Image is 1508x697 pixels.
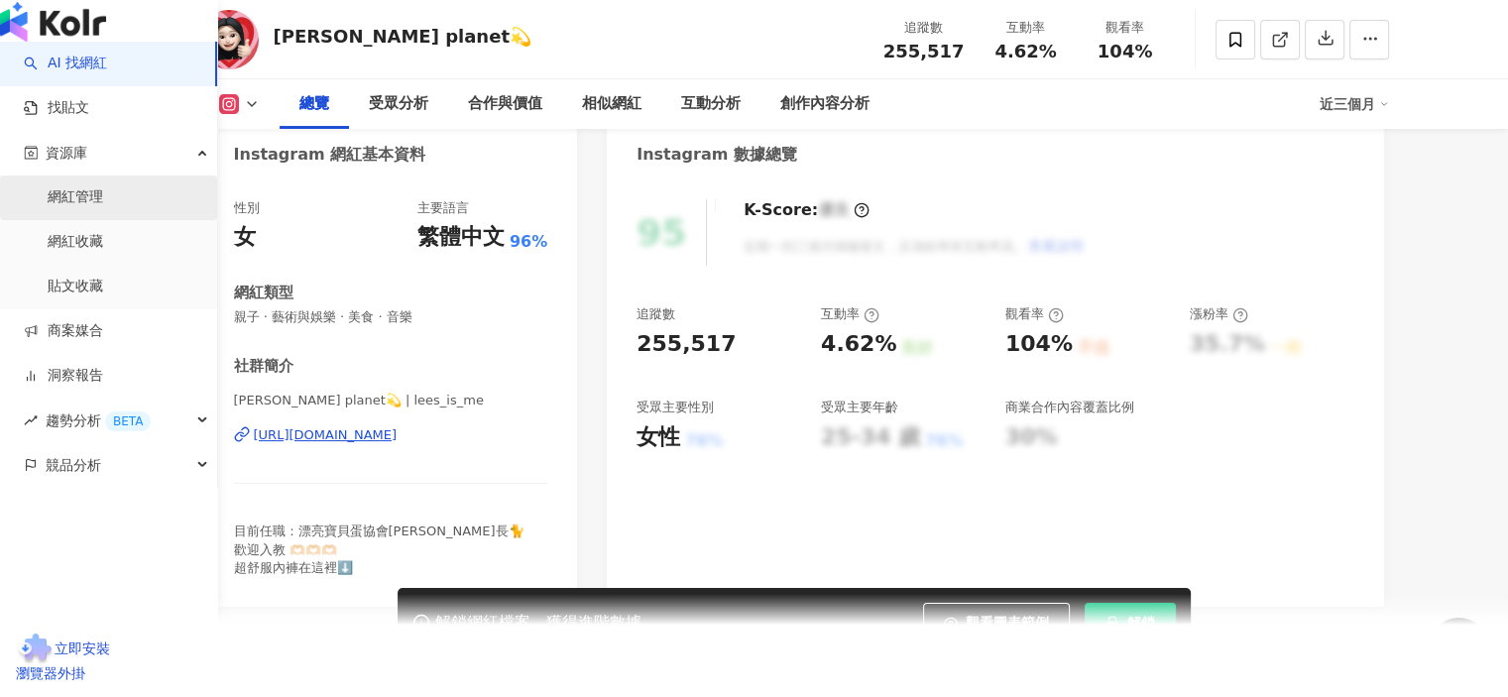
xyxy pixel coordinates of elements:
[1005,399,1134,416] div: 商業合作內容覆蓋比例
[234,144,426,166] div: Instagram 網紅基本資料
[16,634,55,665] img: chrome extension
[234,308,548,326] span: 親子 · 藝術與娛樂 · 美食 · 音樂
[883,18,965,38] div: 追蹤數
[1190,305,1248,323] div: 漲粉率
[780,92,870,116] div: 創作內容分析
[234,199,260,217] div: 性別
[510,231,547,253] span: 96%
[821,305,879,323] div: 互動率
[637,144,797,166] div: Instagram 數據總覽
[637,399,714,416] div: 受眾主要性別
[821,399,898,416] div: 受眾主要年齡
[681,92,741,116] div: 互動分析
[637,305,675,323] div: 追蹤數
[417,199,469,217] div: 主要語言
[1098,42,1153,61] span: 104%
[883,41,965,61] span: 255,517
[46,399,151,443] span: 趨勢分析
[274,24,531,49] div: [PERSON_NAME] planet💫
[234,222,256,253] div: 女
[1005,329,1073,360] div: 104%
[46,443,101,488] span: 競品分析
[234,356,293,377] div: 社群簡介
[199,10,259,69] img: KOL Avatar
[1088,18,1163,38] div: 觀看率
[46,131,87,175] span: 資源庫
[24,98,89,118] a: 找貼文
[48,187,103,207] a: 網紅管理
[988,18,1064,38] div: 互動率
[254,426,398,444] div: [URL][DOMAIN_NAME]
[744,199,870,221] div: K-Score :
[105,411,151,431] div: BETA
[48,277,103,296] a: 貼文收藏
[1320,88,1389,120] div: 近三個月
[16,634,1492,681] a: chrome extension立即安裝 瀏覽器外掛
[24,321,103,341] a: 商案媒合
[417,222,505,253] div: 繁體中文
[369,92,428,116] div: 受眾分析
[582,92,641,116] div: 相似網紅
[1005,305,1064,323] div: 觀看率
[24,54,107,73] a: searchAI 找網紅
[24,413,38,427] span: rise
[637,329,736,360] div: 255,517
[468,92,542,116] div: 合作與價值
[24,366,103,386] a: 洞察報告
[994,42,1056,61] span: 4.62%
[234,426,548,444] a: [URL][DOMAIN_NAME]
[48,232,103,252] a: 網紅收藏
[234,523,524,574] span: 目前任職：漂亮寶貝蛋協會[PERSON_NAME]長🐈 歡迎入教 🫶🏻🫶🏻🫶🏻 超舒服內褲在這裡⬇️
[234,283,293,303] div: 網紅類型
[299,92,329,116] div: 總覽
[637,422,680,453] div: 女性
[234,392,548,409] span: [PERSON_NAME] planet💫 | lees_is_me
[16,640,110,681] span: 立即安裝 瀏覽器外掛
[821,329,896,360] div: 4.62%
